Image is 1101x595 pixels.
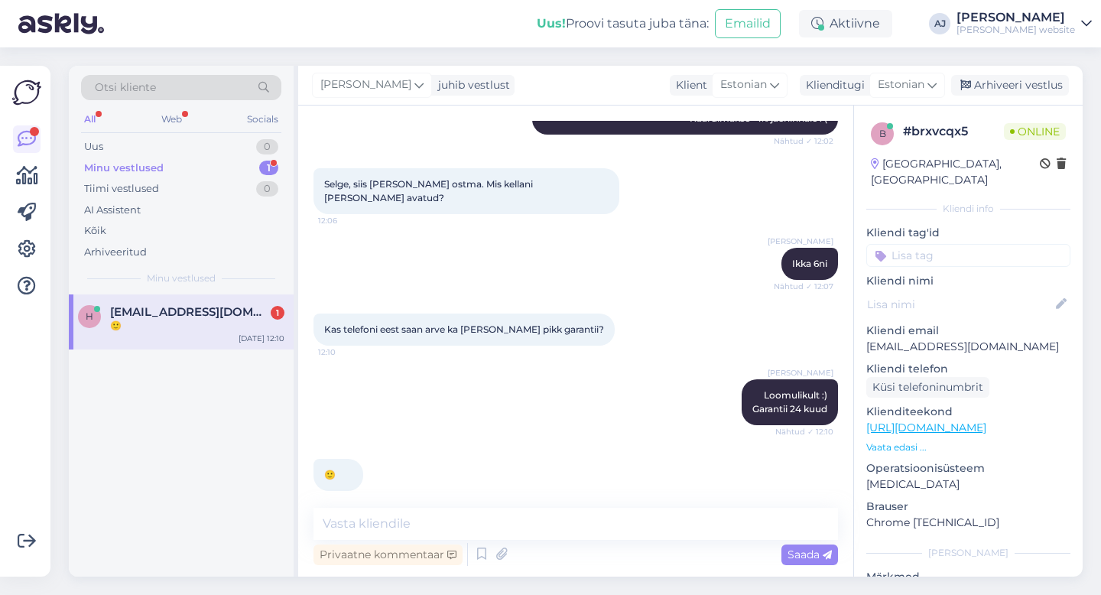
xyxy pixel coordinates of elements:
div: [PERSON_NAME] [866,546,1070,560]
div: [GEOGRAPHIC_DATA], [GEOGRAPHIC_DATA] [871,156,1040,188]
div: Arhiveeri vestlus [951,75,1069,96]
span: Nähtud ✓ 12:10 [775,426,833,437]
span: 12:10 [318,346,375,358]
div: [DATE] 12:10 [239,333,284,344]
p: Vaata edasi ... [866,441,1070,454]
span: Estonian [720,76,767,93]
button: Emailid [715,9,781,38]
div: [PERSON_NAME] website [956,24,1075,36]
span: 12:11 [318,492,375,503]
div: # brxvcqx5 [903,122,1004,141]
span: 12:06 [318,215,375,226]
div: Uus [84,139,103,154]
p: Chrome [TECHNICAL_ID] [866,515,1070,531]
div: Proovi tasuta juba täna: [537,15,709,33]
div: Kliendi info [866,202,1070,216]
div: Klient [670,77,707,93]
span: Loomulikult :) Garantii 24 kuud [752,389,827,415]
div: All [81,109,99,129]
p: Brauser [866,499,1070,515]
span: Selge, siis [PERSON_NAME] ostma. Mis kellani [PERSON_NAME] avatud? [324,178,535,203]
div: AI Assistent [84,203,141,218]
p: Kliendi telefon [866,361,1070,377]
span: h [86,311,93,322]
p: [EMAIL_ADDRESS][DOMAIN_NAME] [866,339,1070,355]
div: Kõik [84,223,106,239]
span: [PERSON_NAME] [320,76,411,93]
div: [PERSON_NAME] [956,11,1075,24]
span: Otsi kliente [95,80,156,96]
span: Estonian [878,76,924,93]
span: b [879,128,886,139]
span: Online [1004,123,1066,140]
div: Socials [244,109,281,129]
p: Märkmed [866,569,1070,585]
div: Web [158,109,185,129]
b: Uus! [537,16,566,31]
div: 0 [256,139,278,154]
span: Kas telefoni eest saan arve ka [PERSON_NAME] pikk garantii? [324,324,604,335]
p: Kliendi email [866,323,1070,339]
span: heljevattula@gmail.com [110,305,269,319]
div: juhib vestlust [432,77,510,93]
div: Tiimi vestlused [84,181,159,197]
span: Nähtud ✓ 12:02 [774,135,833,147]
span: 🙂 [324,469,336,480]
span: [PERSON_NAME] [768,236,833,247]
a: [PERSON_NAME][PERSON_NAME] website [956,11,1092,36]
div: 1 [271,306,284,320]
p: Klienditeekond [866,404,1070,420]
p: Kliendi nimi [866,273,1070,289]
span: Minu vestlused [147,271,216,285]
div: Aktiivne [799,10,892,37]
span: Ikka 6ni [792,258,827,269]
span: Nähtud ✓ 12:07 [774,281,833,292]
a: [URL][DOMAIN_NAME] [866,421,986,434]
img: Askly Logo [12,78,41,107]
div: Küsi telefoninumbrit [866,377,989,398]
div: AJ [929,13,950,34]
div: 🙂 [110,319,284,333]
input: Lisa tag [866,244,1070,267]
p: Operatsioonisüsteem [866,460,1070,476]
input: Lisa nimi [867,296,1053,313]
div: Privaatne kommentaar [313,545,463,565]
span: Saada [788,548,832,561]
div: Arhiveeritud [84,245,147,260]
div: Minu vestlused [84,161,164,176]
div: 0 [256,181,278,197]
div: Klienditugi [800,77,865,93]
div: 1 [259,161,278,176]
span: [PERSON_NAME] [768,367,833,379]
p: Kliendi tag'id [866,225,1070,241]
p: [MEDICAL_DATA] [866,476,1070,493]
